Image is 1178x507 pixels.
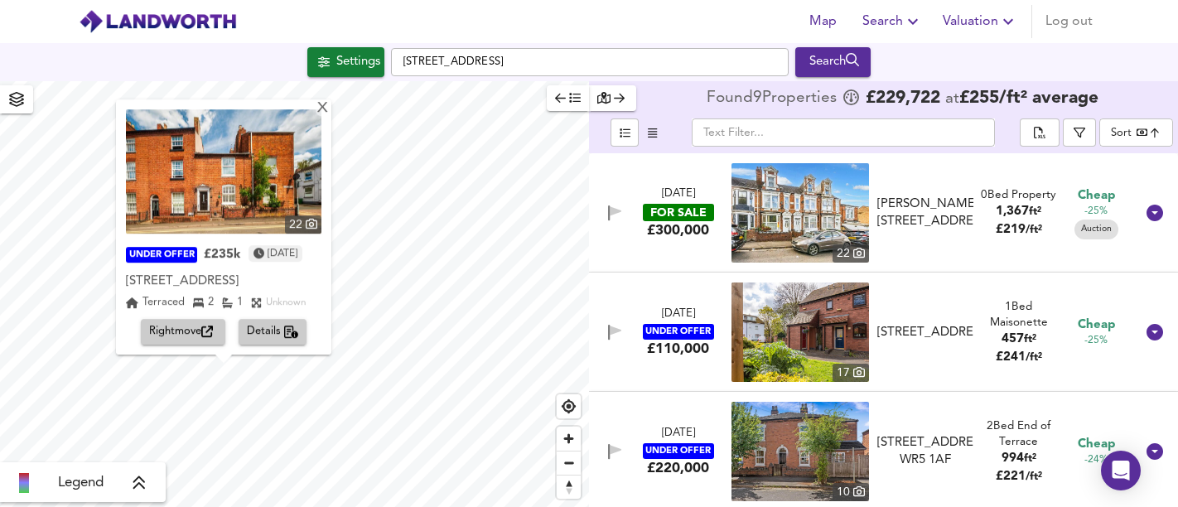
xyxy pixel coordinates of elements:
[391,48,789,76] input: Enter a location...
[662,307,695,322] div: [DATE]
[662,426,695,442] div: [DATE]
[871,434,980,470] div: 1 Prince Rupert Road, Worcester. WR5 1AF
[1099,118,1173,147] div: Sort
[996,351,1042,364] span: £ 241
[204,247,240,263] div: £235k
[1045,10,1093,33] span: Log out
[1026,471,1042,482] span: / ft²
[707,90,841,107] div: Found 9 Propert ies
[647,459,709,477] div: £220,000
[799,51,867,73] div: Search
[959,89,1098,107] span: £ 255 / ft² average
[803,10,842,33] span: Map
[833,244,869,263] div: 22
[795,47,871,77] div: Run Your Search
[647,221,709,239] div: £300,000
[731,282,869,382] a: property thumbnail 17
[79,9,237,34] img: logo
[1084,453,1108,467] span: -24%
[126,248,197,263] div: UNDER OFFER
[557,394,581,418] button: Find my location
[980,418,1058,451] div: 2 Bed End of Terrace
[266,295,306,311] div: Unknown
[557,451,581,475] button: Zoom out
[1002,452,1024,465] span: 994
[795,47,871,77] button: Search
[193,295,214,311] div: 2
[643,324,714,340] div: UNDER OFFER
[1024,334,1036,345] span: ft²
[589,153,1178,273] div: [DATE]FOR SALE£300,000 property thumbnail 22 [PERSON_NAME][STREET_ADDRESS]0Bed Property1,367ft²£2...
[126,295,185,311] div: Terraced
[796,5,849,38] button: Map
[877,196,973,231] div: [PERSON_NAME][STREET_ADDRESS]
[936,5,1025,38] button: Valuation
[871,324,980,341] div: Derby Road, Worcester, WR5 1AN
[692,118,995,147] input: Text Filter...
[222,295,243,311] div: 1
[149,323,217,342] span: Rightmove
[1145,203,1165,223] svg: Show Details
[1078,316,1115,334] span: Cheap
[307,47,384,77] div: Click to configure Search Settings
[980,299,1058,331] div: 1 Bed Maisonette
[336,51,380,73] div: Settings
[1145,322,1165,342] svg: Show Details
[1029,206,1041,217] span: ft²
[996,205,1029,218] span: 1,367
[285,215,321,234] div: 22
[945,91,959,107] span: at
[1111,125,1132,141] div: Sort
[141,320,225,345] button: Rightmove
[307,47,384,77] button: Settings
[1026,352,1042,363] span: / ft²
[643,204,714,221] div: FOR SALE
[647,340,709,358] div: £110,000
[316,101,330,117] div: X
[866,90,940,107] span: £ 229,722
[996,471,1042,483] span: £ 221
[833,364,869,382] div: 17
[1026,225,1042,235] span: / ft²
[126,273,321,290] div: [STREET_ADDRESS]
[58,473,104,493] span: Legend
[239,320,307,345] button: Details
[996,224,1042,236] span: £ 219
[731,402,869,501] a: property thumbnail 10
[1020,118,1060,147] div: split button
[981,187,1056,203] div: 0 Bed Property
[1002,333,1024,345] span: 457
[731,163,869,263] a: property thumbnail 22
[126,271,321,292] div: Park Street, Worcester, WR5
[1039,5,1099,38] button: Log out
[731,402,869,501] img: property thumbnail
[1024,453,1036,464] span: ft²
[589,273,1178,392] div: [DATE]UNDER OFFER£110,000 property thumbnail 17 [STREET_ADDRESS]1Bed Maisonette457ft²£241/ft² Che...
[871,196,980,231] div: Stanley Road, Worcester, Worcestershire, WR5 1BB
[1101,451,1141,490] div: Open Intercom Messenger
[731,163,869,263] img: property thumbnail
[856,5,929,38] button: Search
[643,443,714,459] div: UNDER OFFER
[126,109,321,234] a: property thumbnail 22
[247,323,299,342] span: Details
[877,434,973,470] div: [STREET_ADDRESS]. WR5 1AF
[1078,436,1115,453] span: Cheap
[1145,442,1165,461] svg: Show Details
[731,282,869,382] img: property thumbnail
[833,483,869,501] div: 10
[141,320,232,345] a: Rightmove
[1074,223,1118,235] span: Auction
[662,186,695,202] div: [DATE]
[557,427,581,451] button: Zoom in
[1078,187,1115,205] span: Cheap
[1084,205,1108,219] span: -25%
[943,10,1018,33] span: Valuation
[268,245,297,262] time: Monday, July 7, 2025 at 6:17:06 PM
[862,10,923,33] span: Search
[126,109,321,234] img: property thumbnail
[557,475,581,499] button: Reset bearing to north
